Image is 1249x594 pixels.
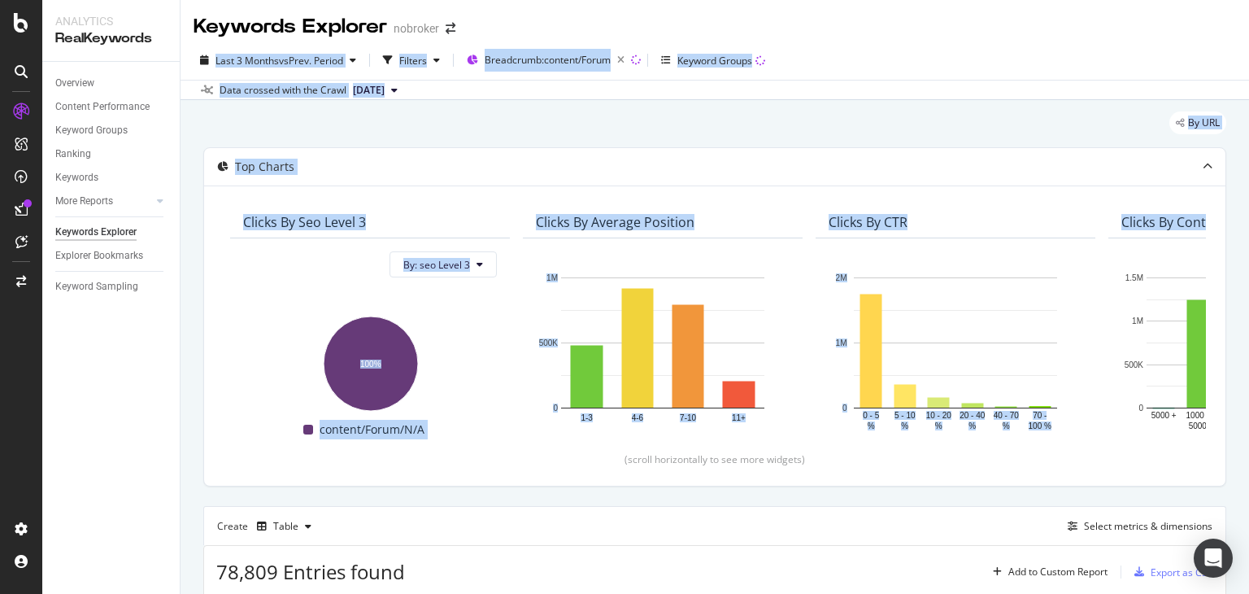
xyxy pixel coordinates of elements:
div: Table [273,522,298,531]
a: Keywords [55,169,168,186]
text: % [868,421,875,430]
text: 5 - 10 [894,411,916,420]
a: Keywords Explorer [55,224,168,241]
text: 100 % [1029,421,1051,430]
span: 78,809 Entries found [216,558,405,585]
div: Clicks By Average Position [536,214,694,230]
a: More Reports [55,193,152,210]
text: 5000 + [1151,411,1177,420]
button: Export as CSV [1128,559,1213,585]
div: Clicks By CTR [829,214,907,230]
text: 7-10 [680,413,696,422]
div: Top Charts [235,159,294,175]
text: 20 - 40 [960,411,986,420]
div: Open Intercom Messenger [1194,539,1233,578]
div: Data crossed with the Crawl [220,83,346,98]
svg: A chart. [829,269,1082,433]
span: Last 3 Months [215,54,279,68]
button: Table [250,513,318,539]
div: nobroker [394,20,439,37]
text: 0 - 5 [863,411,879,420]
span: vs Prev. Period [279,54,343,68]
div: Keywords Explorer [55,224,137,241]
text: 1M [836,338,847,347]
text: 100% [360,360,381,369]
span: By: seo Level 3 [403,258,470,272]
div: More Reports [55,193,113,210]
text: 1.5M [1125,273,1143,282]
a: Content Performance [55,98,168,116]
div: Keyword Groups [677,54,752,68]
text: 1000 - [1186,411,1209,420]
text: 11+ [732,413,746,422]
span: Breadcrumb: content/Forum [485,53,611,67]
text: 10 - 20 [926,411,952,420]
div: arrow-right-arrow-left [446,23,455,34]
div: Keyword Sampling [55,278,138,295]
text: % [968,421,976,430]
text: 0 [842,404,847,413]
div: Add to Custom Report [1008,567,1108,577]
text: % [901,421,908,430]
div: (scroll horizontally to see more widgets) [224,452,1206,466]
span: content/Forum/N/A [320,420,424,439]
div: Select metrics & dimensions [1084,519,1212,533]
svg: A chart. [536,269,790,433]
text: 500K [1125,360,1144,369]
div: Content Performance [55,98,150,116]
div: Analytics [55,13,167,29]
div: RealKeywords [55,29,167,48]
a: Keyword Sampling [55,278,168,295]
text: 5000 [1189,421,1208,430]
text: 40 - 70 [994,411,1020,420]
text: 0 [553,404,558,413]
a: Explorer Bookmarks [55,247,168,264]
text: 4-6 [632,413,644,422]
button: Add to Custom Report [986,559,1108,585]
a: Keyword Groups [55,122,168,139]
text: % [1003,421,1010,430]
div: legacy label [1169,111,1226,134]
div: Explorer Bookmarks [55,247,143,264]
div: Clicks By seo Level 3 [243,214,366,230]
button: [DATE] [346,81,404,100]
a: Ranking [55,146,168,163]
a: Overview [55,75,168,92]
div: Export as CSV [1151,566,1213,579]
text: 500K [539,338,559,347]
div: Keyword Groups [55,122,128,139]
button: Breadcrumb:content/Forum [460,47,631,73]
text: 2M [836,273,847,282]
text: 70 - [1033,411,1047,420]
button: Select metrics & dimensions [1061,517,1212,536]
text: % [935,421,942,430]
div: Overview [55,75,94,92]
button: Last 3 MonthsvsPrev. Period [194,47,363,73]
text: 1-3 [581,413,593,422]
span: By URL [1188,118,1220,128]
text: 1M [546,273,558,282]
text: 1M [1132,317,1143,326]
div: Keywords Explorer [194,13,387,41]
button: By: seo Level 3 [389,251,497,277]
div: Keywords [55,169,98,186]
svg: A chart. [243,308,497,413]
div: Filters [399,54,427,68]
div: Create [217,513,318,539]
text: 0 [1138,404,1143,413]
button: Filters [376,47,446,73]
div: Ranking [55,146,91,163]
span: 2025 Aug. 4th [353,83,385,98]
button: Keyword Groups [655,47,772,73]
